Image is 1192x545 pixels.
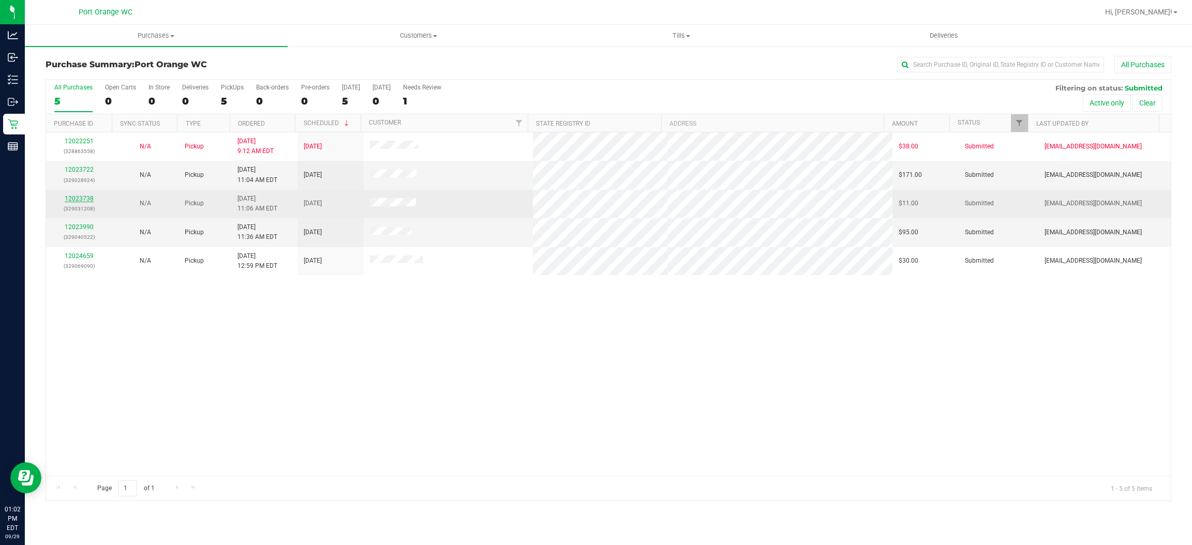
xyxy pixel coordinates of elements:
[54,120,93,127] a: Purchase ID
[237,194,277,214] span: [DATE] 11:06 AM EDT
[550,25,813,47] a: Tills
[301,84,330,91] div: Pre-orders
[1045,256,1142,266] span: [EMAIL_ADDRESS][DOMAIN_NAME]
[65,223,94,231] a: 12023990
[221,84,244,91] div: PickUps
[958,119,980,126] a: Status
[52,204,106,214] p: (329031208)
[304,256,322,266] span: [DATE]
[118,480,137,496] input: 1
[342,84,360,91] div: [DATE]
[1114,56,1171,73] button: All Purchases
[288,25,550,47] a: Customers
[1036,120,1089,127] a: Last Updated By
[52,261,106,271] p: (329069090)
[140,256,151,266] button: N/A
[301,95,330,107] div: 0
[550,31,812,40] span: Tills
[65,195,94,202] a: 12023738
[185,142,204,152] span: Pickup
[79,8,132,17] span: Port Orange WC
[185,170,204,180] span: Pickup
[965,199,994,208] span: Submitted
[185,228,204,237] span: Pickup
[25,25,288,47] a: Purchases
[185,199,204,208] span: Pickup
[52,232,106,242] p: (329040522)
[140,171,151,178] span: Not Applicable
[536,120,590,127] a: State Registry ID
[140,200,151,207] span: Not Applicable
[8,119,18,129] inline-svg: Retail
[965,142,994,152] span: Submitted
[182,84,208,91] div: Deliveries
[88,480,163,496] span: Page of 1
[140,228,151,237] button: N/A
[1055,84,1123,92] span: Filtering on status:
[304,142,322,152] span: [DATE]
[105,84,136,91] div: Open Carts
[65,252,94,260] a: 12024659
[899,256,918,266] span: $30.00
[965,256,994,266] span: Submitted
[105,95,136,107] div: 0
[403,95,441,107] div: 1
[899,199,918,208] span: $11.00
[140,229,151,236] span: Not Applicable
[8,97,18,107] inline-svg: Outbound
[54,84,93,91] div: All Purchases
[373,84,391,91] div: [DATE]
[1045,228,1142,237] span: [EMAIL_ADDRESS][DOMAIN_NAME]
[10,462,41,493] iframe: Resource center
[1125,84,1163,92] span: Submitted
[1083,94,1131,112] button: Active only
[899,170,922,180] span: $171.00
[25,31,288,40] span: Purchases
[8,30,18,40] inline-svg: Analytics
[1011,114,1028,132] a: Filter
[256,84,289,91] div: Back-orders
[511,114,528,132] a: Filter
[140,142,151,152] button: N/A
[892,120,918,127] a: Amount
[369,119,401,126] a: Customer
[899,142,918,152] span: $38.00
[304,170,322,180] span: [DATE]
[899,228,918,237] span: $95.00
[342,95,360,107] div: 5
[8,74,18,85] inline-svg: Inventory
[221,95,244,107] div: 5
[5,505,20,533] p: 01:02 PM EDT
[54,95,93,107] div: 5
[1045,199,1142,208] span: [EMAIL_ADDRESS][DOMAIN_NAME]
[965,228,994,237] span: Submitted
[140,143,151,150] span: Not Applicable
[897,57,1104,72] input: Search Purchase ID, Original ID, State Registry ID or Customer Name...
[8,141,18,152] inline-svg: Reports
[916,31,972,40] span: Deliveries
[304,119,351,127] a: Scheduled
[1105,8,1172,16] span: Hi, [PERSON_NAME]!
[148,84,170,91] div: In Store
[120,120,160,127] a: Sync Status
[135,59,207,69] span: Port Orange WC
[237,137,274,156] span: [DATE] 9:12 AM EDT
[1133,94,1163,112] button: Clear
[373,95,391,107] div: 0
[182,95,208,107] div: 0
[52,146,106,156] p: (328863558)
[185,256,204,266] span: Pickup
[52,175,106,185] p: (329028924)
[140,170,151,180] button: N/A
[1102,480,1160,496] span: 1 - 5 of 5 items
[140,199,151,208] button: N/A
[965,170,994,180] span: Submitted
[304,228,322,237] span: [DATE]
[238,120,265,127] a: Ordered
[813,25,1076,47] a: Deliveries
[46,60,421,69] h3: Purchase Summary:
[403,84,441,91] div: Needs Review
[288,31,550,40] span: Customers
[148,95,170,107] div: 0
[304,199,322,208] span: [DATE]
